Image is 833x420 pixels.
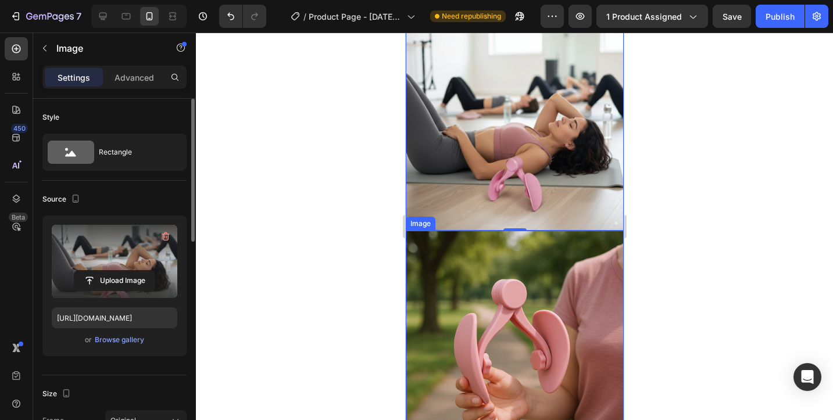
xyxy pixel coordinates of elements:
p: 7 [76,9,81,23]
div: Rectangle [99,139,170,166]
button: Browse gallery [94,334,145,346]
button: 1 product assigned [596,5,708,28]
div: Open Intercom Messenger [793,363,821,391]
div: Style [42,112,59,123]
span: 1 product assigned [606,10,682,23]
p: Advanced [115,71,154,84]
p: Image [56,41,155,55]
button: Publish [756,5,805,28]
div: 450 [11,124,28,133]
span: / [303,10,306,23]
div: Publish [766,10,795,23]
div: Beta [9,213,28,222]
button: 7 [5,5,87,28]
span: Product Page - [DATE] 15:14:26 [309,10,402,23]
p: Settings [58,71,90,84]
div: Source [42,192,83,207]
span: or [85,333,92,347]
button: Upload Image [74,270,155,291]
iframe: Design area [406,33,624,420]
span: Save [723,12,742,21]
span: Need republishing [442,11,501,21]
div: Browse gallery [95,335,144,345]
div: Size [42,386,73,402]
button: Save [713,5,751,28]
div: Undo/Redo [219,5,266,28]
input: https://example.com/image.jpg [52,307,177,328]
